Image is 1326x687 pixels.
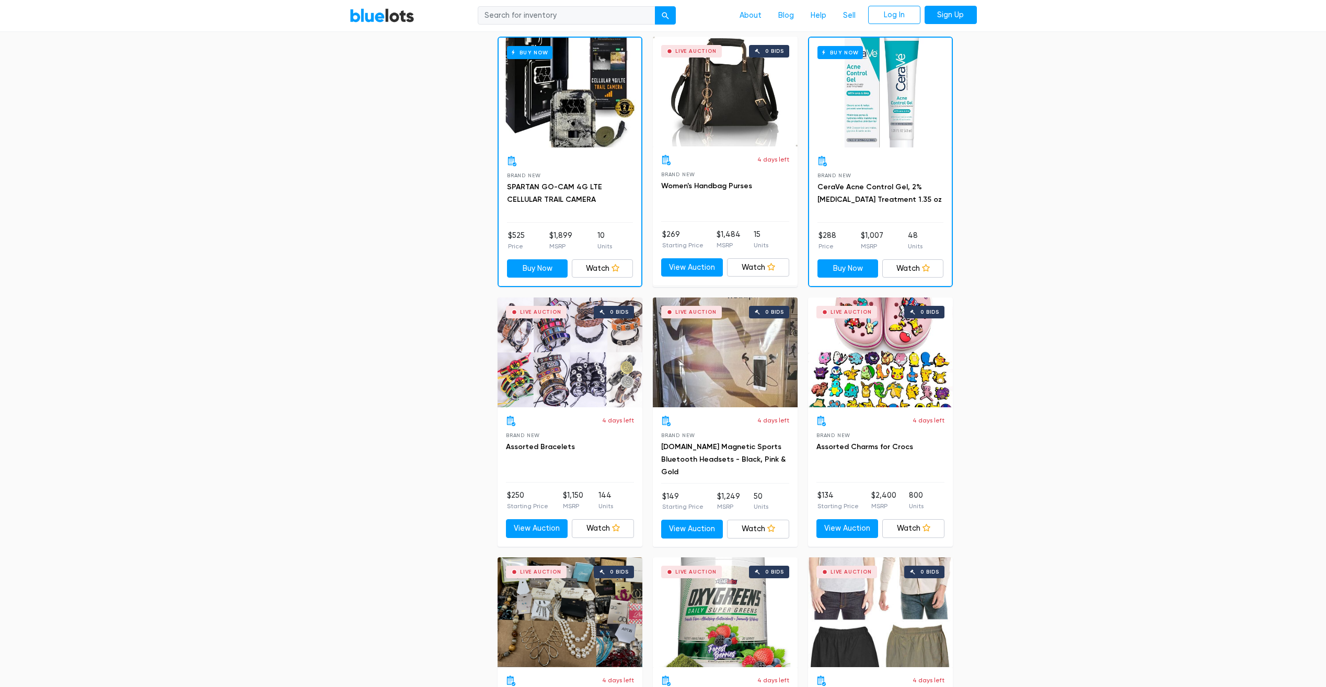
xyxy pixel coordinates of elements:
[757,675,789,685] p: 4 days left
[498,297,642,407] a: Live Auction 0 bids
[597,242,612,251] p: Units
[563,501,583,511] p: MSRP
[653,297,798,407] a: Live Auction 0 bids
[754,241,768,250] p: Units
[598,490,613,511] li: 144
[662,229,704,250] li: $269
[770,6,802,26] a: Blog
[506,432,540,438] span: Brand New
[817,182,942,204] a: CeraVe Acne Control Gel, 2% [MEDICAL_DATA] Treatment 1.35 oz
[661,258,723,277] a: View Auction
[757,416,789,425] p: 4 days left
[808,297,953,407] a: Live Auction 0 bids
[602,675,634,685] p: 4 days left
[754,229,768,250] li: 15
[478,6,655,25] input: Search for inventory
[675,310,717,315] div: Live Auction
[597,230,612,251] li: 10
[549,242,572,251] p: MSRP
[499,38,641,147] a: Buy Now
[913,416,944,425] p: 4 days left
[506,519,568,538] a: View Auction
[908,242,923,251] p: Units
[920,310,939,315] div: 0 bids
[861,242,883,251] p: MSRP
[675,49,717,54] div: Live Auction
[661,432,695,438] span: Brand New
[727,520,789,539] a: Watch
[520,310,561,315] div: Live Auction
[808,557,953,667] a: Live Auction 0 bids
[817,490,859,511] li: $134
[662,491,704,512] li: $149
[868,6,920,25] a: Log In
[765,569,784,575] div: 0 bids
[909,490,924,511] li: 800
[831,569,872,575] div: Live Auction
[508,242,525,251] p: Price
[717,241,741,250] p: MSRP
[817,501,859,511] p: Starting Price
[572,519,634,538] a: Watch
[816,519,879,538] a: View Auction
[508,230,525,251] li: $525
[818,230,836,251] li: $288
[661,520,723,539] a: View Auction
[818,242,836,251] p: Price
[908,230,923,251] li: 48
[871,490,896,511] li: $2,400
[757,155,789,164] p: 4 days left
[717,502,740,511] p: MSRP
[717,229,741,250] li: $1,484
[925,6,977,25] a: Sign Up
[913,675,944,685] p: 4 days left
[809,38,952,147] a: Buy Now
[675,569,717,575] div: Live Auction
[882,259,943,278] a: Watch
[765,49,784,54] div: 0 bids
[765,310,784,315] div: 0 bids
[506,442,575,451] a: Assorted Bracelets
[507,501,548,511] p: Starting Price
[831,310,872,315] div: Live Auction
[563,490,583,511] li: $1,150
[731,6,770,26] a: About
[662,241,704,250] p: Starting Price
[717,491,740,512] li: $1,249
[610,569,629,575] div: 0 bids
[520,569,561,575] div: Live Auction
[661,181,752,190] a: Women's Handbag Purses
[602,416,634,425] p: 4 days left
[507,182,602,204] a: SPARTAN GO-CAM 4G LTE CELLULAR TRAIL CAMERA
[507,46,552,59] h6: Buy Now
[549,230,572,251] li: $1,899
[653,37,798,146] a: Live Auction 0 bids
[653,557,798,667] a: Live Auction 0 bids
[572,259,633,278] a: Watch
[817,46,863,59] h6: Buy Now
[507,259,568,278] a: Buy Now
[350,8,414,23] a: BlueLots
[498,557,642,667] a: Live Auction 0 bids
[802,6,835,26] a: Help
[817,259,879,278] a: Buy Now
[754,502,768,511] p: Units
[920,569,939,575] div: 0 bids
[610,310,629,315] div: 0 bids
[835,6,864,26] a: Sell
[816,432,850,438] span: Brand New
[817,173,851,178] span: Brand New
[882,519,944,538] a: Watch
[507,490,548,511] li: $250
[661,442,786,476] a: [DOMAIN_NAME] Magnetic Sports Bluetooth Headsets - Black, Pink & Gold
[871,501,896,511] p: MSRP
[727,258,789,277] a: Watch
[661,171,695,177] span: Brand New
[909,501,924,511] p: Units
[816,442,913,451] a: Assorted Charms for Crocs
[507,173,541,178] span: Brand New
[662,502,704,511] p: Starting Price
[598,501,613,511] p: Units
[754,491,768,512] li: 50
[861,230,883,251] li: $1,007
